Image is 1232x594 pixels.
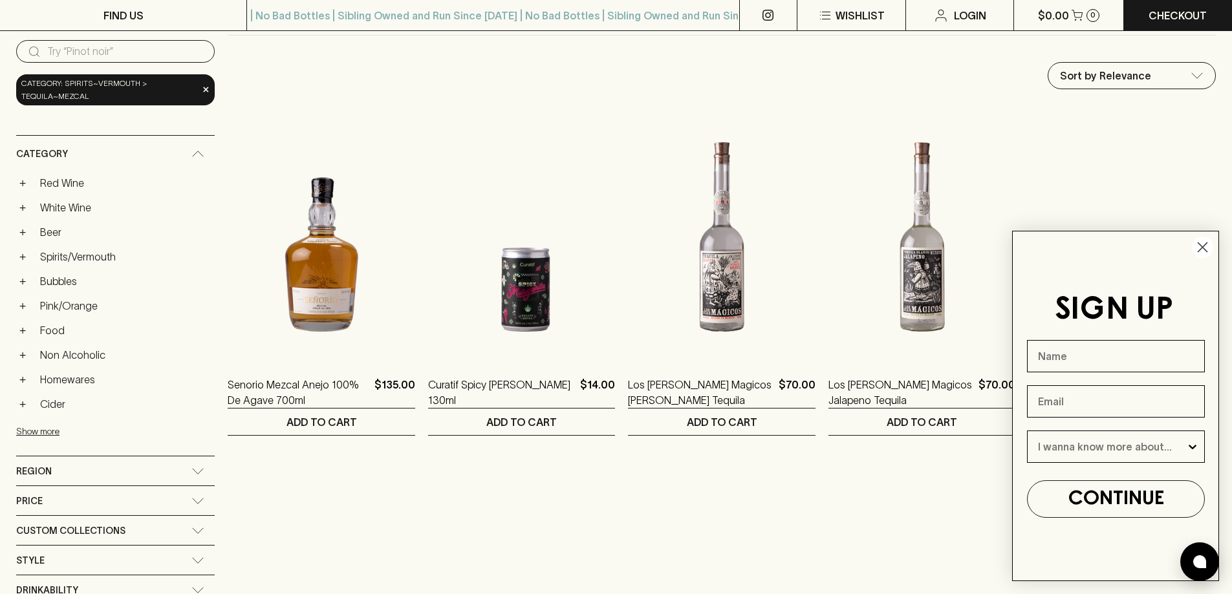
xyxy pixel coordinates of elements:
a: Non Alcoholic [34,344,215,366]
a: Curatif Spicy [PERSON_NAME] 130ml [428,377,576,408]
button: + [16,348,29,361]
a: Los [PERSON_NAME] Magicos Jalapeno Tequila [828,377,974,408]
div: FLYOUT Form [999,218,1232,594]
button: + [16,275,29,288]
button: ADD TO CART [828,408,1016,435]
p: ADD TO CART [486,414,557,430]
span: Style [16,553,45,569]
a: Spirits/Vermouth [34,246,215,268]
button: ADD TO CART [628,408,816,435]
p: $14.00 [580,377,615,408]
p: $135.00 [374,377,415,408]
button: Show Options [1186,431,1199,462]
div: Region [16,456,215,485]
p: 0 [1090,12,1096,19]
span: Category [16,146,68,162]
button: Show more [16,418,186,444]
span: Category: spirits~vermouth > tequila~mezcal [21,77,199,103]
a: Senorio Mezcal Anejo 100% De Agave 700ml [228,377,369,408]
a: Bubbles [34,270,215,292]
p: ADD TO CART [887,414,957,430]
span: Region [16,463,52,480]
div: Sort by Relevance [1048,63,1215,89]
p: Sort by Relevance [1060,68,1151,83]
button: + [16,250,29,263]
button: + [16,324,29,337]
span: SIGN UP [1055,295,1173,325]
img: Curatif Spicy Margarita 130ml [428,131,616,357]
button: + [16,226,29,239]
span: Custom Collections [16,523,125,539]
p: Login [954,8,986,23]
a: Beer [34,221,215,243]
p: ADD TO CART [286,414,357,430]
input: Try “Pinot noir” [47,41,204,62]
button: CONTINUE [1027,480,1205,518]
a: Cider [34,393,215,415]
div: Price [16,486,215,515]
a: Homewares [34,368,215,390]
p: ADD TO CART [687,414,757,430]
nav: pagination navigation [228,452,1216,478]
input: I wanna know more about... [1038,431,1186,462]
img: Los Dias Magicos Blanco Tequila [628,131,816,357]
a: Food [34,319,215,341]
div: Custom Collections [16,516,215,545]
a: White Wine [34,196,215,218]
button: + [16,201,29,214]
img: Senorio Mezcal Anejo 100% De Agave 700ml [228,131,415,357]
a: Red Wine [34,172,215,194]
p: FIND US [103,8,144,23]
p: $70.00 [779,377,816,408]
button: + [16,373,29,386]
p: Wishlist [836,8,885,23]
p: Checkout [1149,8,1207,23]
img: bubble-icon [1193,555,1206,568]
a: Pink/Orange [34,295,215,317]
p: $70.00 [978,377,1015,408]
input: Email [1027,385,1205,418]
button: + [16,176,29,189]
button: + [16,299,29,312]
input: Name [1027,340,1205,372]
span: Price [16,493,43,509]
div: Style [16,546,215,575]
p: $0.00 [1038,8,1069,23]
a: Los [PERSON_NAME] Magicos [PERSON_NAME] Tequila [628,377,773,408]
span: × [202,83,210,96]
button: + [16,398,29,410]
button: Close dialog [1191,236,1214,259]
img: Los Dias Magicos Jalapeno Tequila [828,131,1016,357]
div: Category [16,136,215,173]
button: ADD TO CART [228,408,415,435]
button: ADD TO CART [428,408,616,435]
